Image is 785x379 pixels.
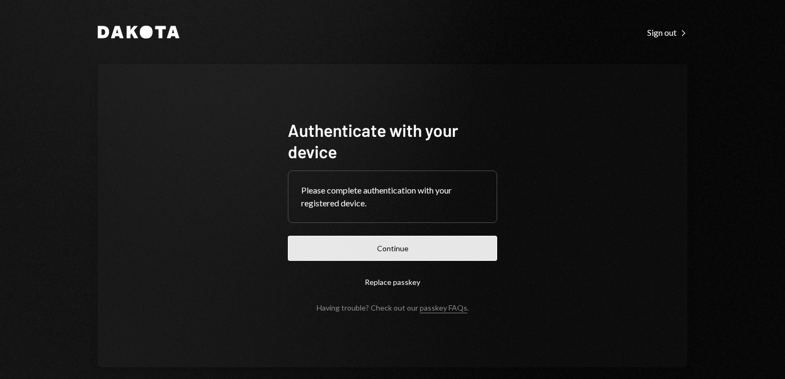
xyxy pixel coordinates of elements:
a: Sign out [647,26,687,38]
div: Please complete authentication with your registered device. [301,184,484,210]
a: passkey FAQs [420,303,467,313]
h1: Authenticate with your device [288,119,497,162]
button: Replace passkey [288,269,497,295]
div: Sign out [647,27,687,38]
button: Continue [288,236,497,261]
div: Having trouble? Check out our . [317,303,469,312]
